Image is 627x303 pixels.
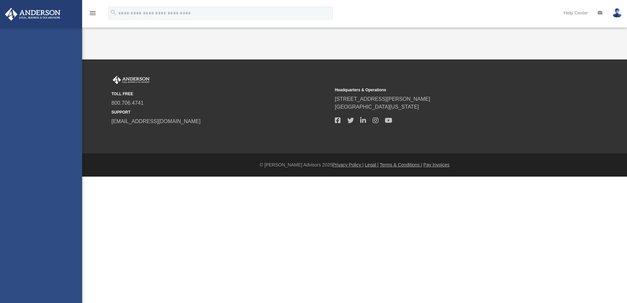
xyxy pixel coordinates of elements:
img: Anderson Advisors Platinum Portal [111,76,151,84]
img: User Pic [612,8,622,18]
a: 800.706.4741 [111,100,144,106]
small: SUPPORT [111,109,330,115]
a: Legal | [365,162,379,167]
i: menu [89,9,97,17]
a: [EMAIL_ADDRESS][DOMAIN_NAME] [111,119,200,124]
i: search [110,9,117,16]
a: [GEOGRAPHIC_DATA][US_STATE] [335,104,419,110]
a: Privacy Policy | [333,162,364,167]
img: Anderson Advisors Platinum Portal [3,8,62,21]
a: [STREET_ADDRESS][PERSON_NAME] [335,96,430,102]
a: Pay Invoices [423,162,449,167]
div: © [PERSON_NAME] Advisors 2025 [82,162,627,168]
small: TOLL FREE [111,91,330,97]
a: menu [89,12,97,17]
a: Terms & Conditions | [380,162,422,167]
small: Headquarters & Operations [335,87,554,93]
